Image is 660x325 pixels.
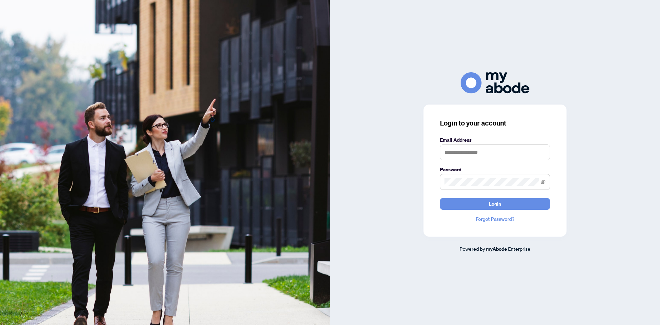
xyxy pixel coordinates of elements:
label: Email Address [440,136,550,144]
button: Login [440,198,550,210]
img: ma-logo [461,72,529,93]
a: myAbode [486,245,507,253]
a: Forgot Password? [440,215,550,223]
label: Password [440,166,550,173]
span: Powered by [460,246,485,252]
span: Enterprise [508,246,530,252]
h3: Login to your account [440,118,550,128]
span: eye-invisible [541,180,546,184]
span: Login [489,198,501,209]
